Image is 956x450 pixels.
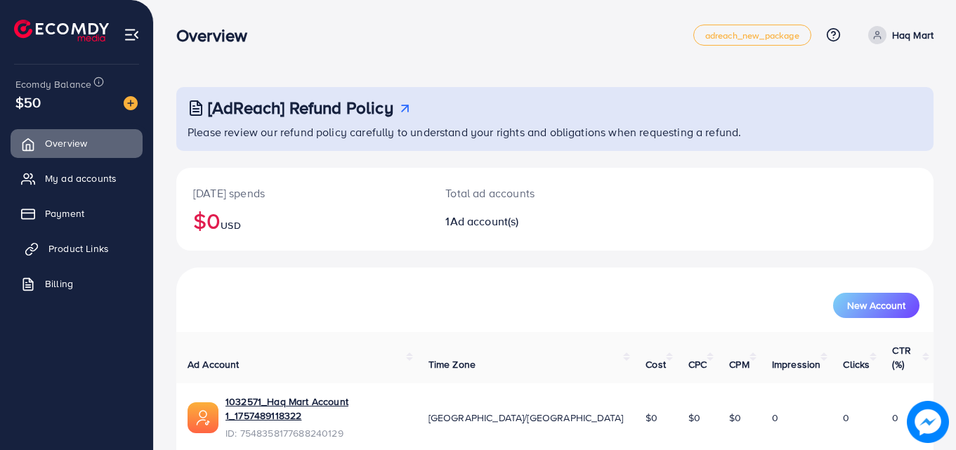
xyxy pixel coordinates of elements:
[193,207,412,234] h2: $0
[221,218,240,232] span: USD
[772,357,821,371] span: Impression
[15,77,91,91] span: Ecomdy Balance
[843,357,870,371] span: Clicks
[847,300,905,310] span: New Account
[45,171,117,185] span: My ad accounts
[11,199,143,227] a: Payment
[688,357,707,371] span: CPC
[772,411,778,425] span: 0
[45,277,73,291] span: Billing
[11,234,143,263] a: Product Links
[225,426,406,440] span: ID: 7548358177688240129
[646,411,657,425] span: $0
[863,26,934,44] a: Haq Mart
[188,124,925,140] p: Please review our refund policy carefully to understand your rights and obligations when requesti...
[705,31,799,40] span: adreach_new_package
[843,411,849,425] span: 0
[11,164,143,192] a: My ad accounts
[124,96,138,110] img: image
[208,98,393,118] h3: [AdReach] Refund Policy
[48,241,109,256] span: Product Links
[729,411,741,425] span: $0
[428,411,624,425] span: [GEOGRAPHIC_DATA]/[GEOGRAPHIC_DATA]
[892,343,910,371] span: CTR (%)
[892,27,934,44] p: Haq Mart
[124,27,140,43] img: menu
[445,185,601,201] p: Total ad accounts
[14,20,109,41] img: logo
[188,357,240,371] span: Ad Account
[188,402,218,433] img: ic-ads-acc.e4c84228.svg
[693,25,811,46] a: adreach_new_package
[11,270,143,298] a: Billing
[428,357,476,371] span: Time Zone
[445,215,601,228] h2: 1
[729,357,749,371] span: CPM
[176,25,258,46] h3: Overview
[225,395,406,423] a: 1032571_Haq Mart Account 1_1757489118322
[45,206,84,220] span: Payment
[907,401,949,443] img: image
[193,185,412,201] p: [DATE] spends
[45,136,87,150] span: Overview
[833,293,919,318] button: New Account
[646,357,666,371] span: Cost
[688,411,700,425] span: $0
[15,92,41,112] span: $50
[892,411,898,425] span: 0
[11,129,143,157] a: Overview
[450,213,519,229] span: Ad account(s)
